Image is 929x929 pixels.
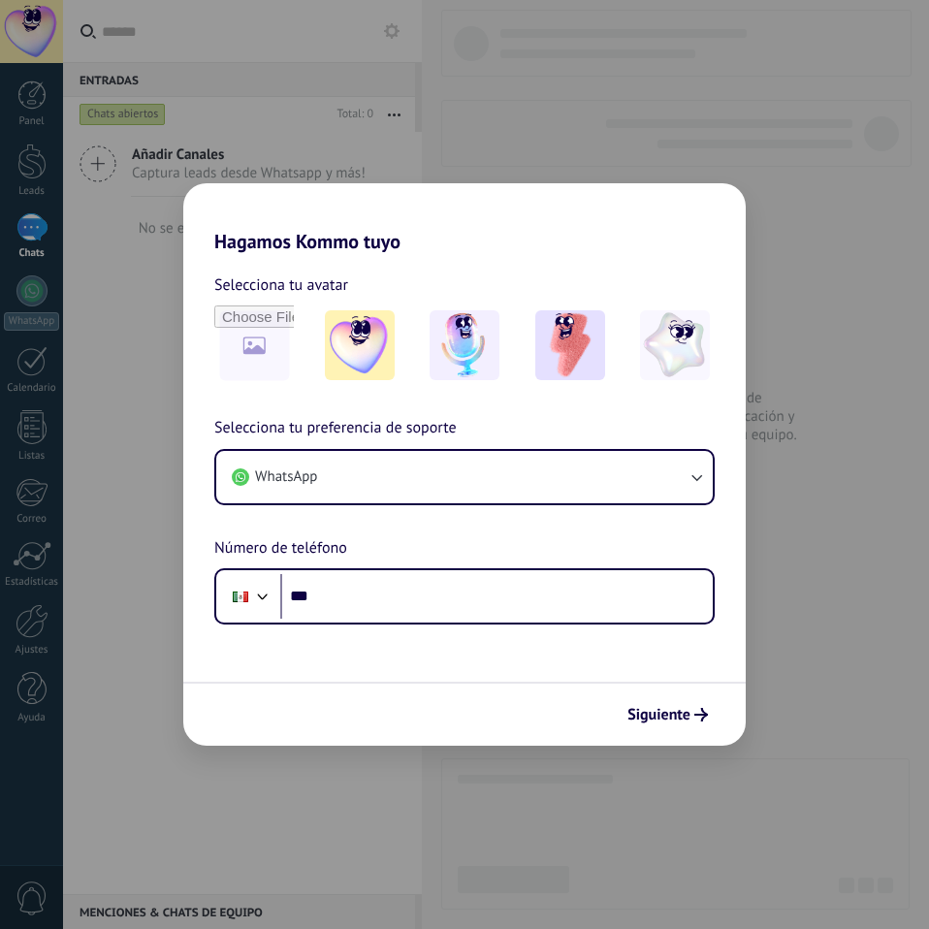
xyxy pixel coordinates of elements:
[535,310,605,380] img: -3.jpeg
[430,310,499,380] img: -2.jpeg
[214,536,347,561] span: Número de teléfono
[325,310,395,380] img: -1.jpeg
[216,451,713,503] button: WhatsApp
[214,416,457,441] span: Selecciona tu preferencia de soporte
[255,467,317,487] span: WhatsApp
[183,183,746,253] h2: Hagamos Kommo tuyo
[619,698,717,731] button: Siguiente
[214,272,348,298] span: Selecciona tu avatar
[640,310,710,380] img: -4.jpeg
[627,708,690,721] span: Siguiente
[222,576,259,617] div: Mexico: + 52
